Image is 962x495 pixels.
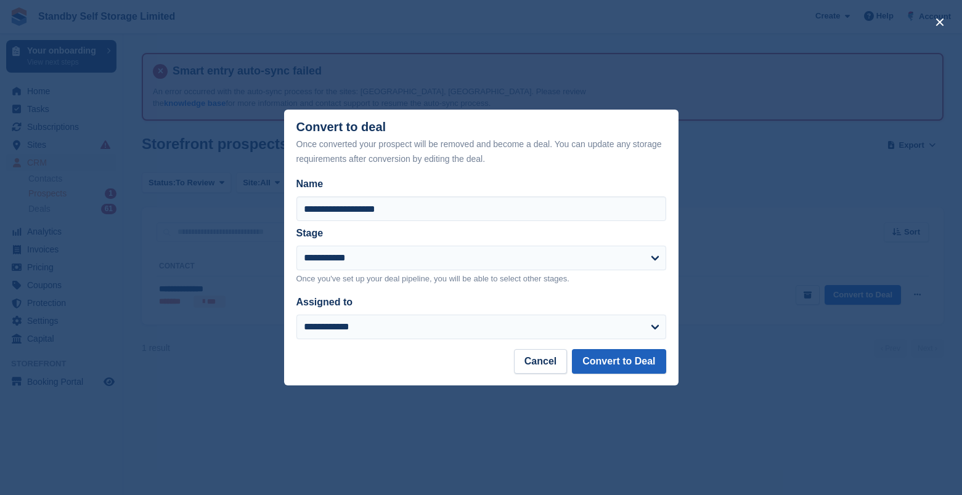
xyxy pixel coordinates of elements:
button: Cancel [514,349,567,374]
div: Once converted your prospect will be removed and become a deal. You can update any storage requir... [296,137,666,166]
label: Assigned to [296,297,353,307]
label: Name [296,177,666,191]
button: close [930,12,950,32]
button: Convert to Deal [572,349,666,374]
label: Stage [296,228,324,238]
p: Once you've set up your deal pipeline, you will be able to select other stages. [296,273,666,285]
div: Convert to deal [296,120,666,166]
